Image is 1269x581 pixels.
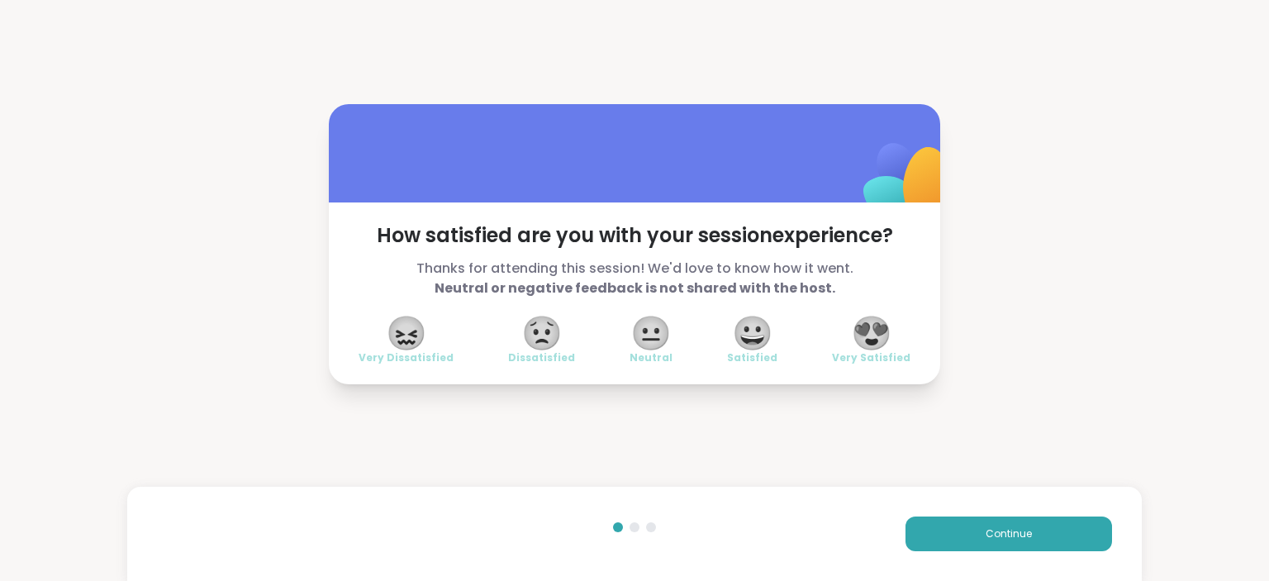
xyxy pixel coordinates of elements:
span: Very Dissatisfied [359,351,454,364]
span: 😟 [521,318,563,348]
span: How satisfied are you with your session experience? [359,222,910,249]
span: Satisfied [727,351,777,364]
span: 😀 [732,318,773,348]
span: 😖 [386,318,427,348]
button: Continue [905,517,1112,551]
span: Dissatisfied [508,351,575,364]
span: Thanks for attending this session! We'd love to know how it went. [359,259,910,298]
span: Continue [986,526,1032,541]
span: Neutral [630,351,673,364]
span: Very Satisfied [832,351,910,364]
span: 😐 [630,318,672,348]
b: Neutral or negative feedback is not shared with the host. [435,279,835,298]
img: ShareWell Logomark [825,100,989,264]
span: 😍 [851,318,892,348]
